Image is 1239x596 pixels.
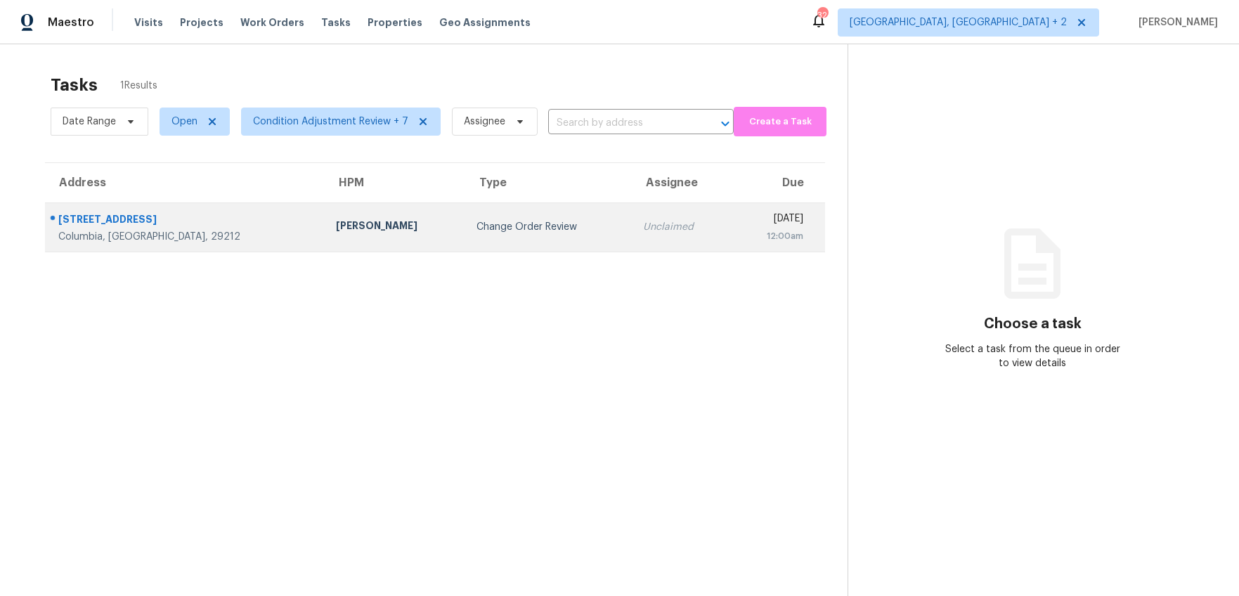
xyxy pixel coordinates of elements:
[368,15,422,30] span: Properties
[48,15,94,30] span: Maestro
[632,163,731,202] th: Assignee
[940,342,1124,370] div: Select a task from the queue in order to view details
[134,15,163,30] span: Visits
[58,212,313,230] div: [STREET_ADDRESS]
[731,163,825,202] th: Due
[253,115,408,129] span: Condition Adjustment Review + 7
[240,15,304,30] span: Work Orders
[321,18,351,27] span: Tasks
[464,115,505,129] span: Assignee
[1133,15,1218,30] span: [PERSON_NAME]
[171,115,197,129] span: Open
[45,163,325,202] th: Address
[817,8,827,22] div: 32
[984,317,1082,331] h3: Choose a task
[180,15,223,30] span: Projects
[734,107,826,136] button: Create a Task
[465,163,632,202] th: Type
[715,114,735,134] button: Open
[336,219,454,236] div: [PERSON_NAME]
[850,15,1067,30] span: [GEOGRAPHIC_DATA], [GEOGRAPHIC_DATA] + 2
[63,115,116,129] span: Date Range
[741,114,819,130] span: Create a Task
[742,229,803,243] div: 12:00am
[120,79,157,93] span: 1 Results
[439,15,531,30] span: Geo Assignments
[548,112,694,134] input: Search by address
[742,212,803,229] div: [DATE]
[325,163,465,202] th: HPM
[476,220,621,234] div: Change Order Review
[643,220,720,234] div: Unclaimed
[51,78,98,92] h2: Tasks
[58,230,313,244] div: Columbia, [GEOGRAPHIC_DATA], 29212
